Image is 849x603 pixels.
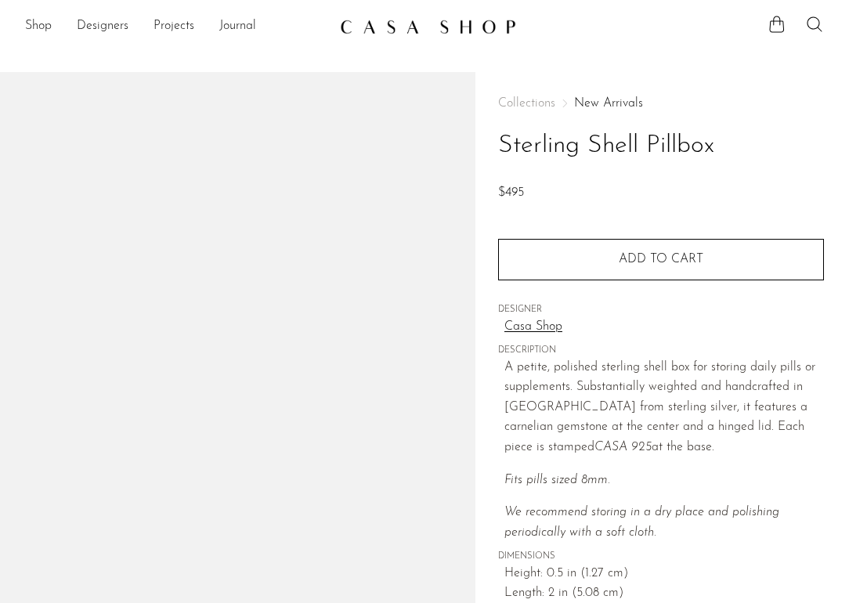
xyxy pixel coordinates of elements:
[504,358,824,458] p: A petite, polished sterling shell box for storing daily pills or supplements. Substantially weigh...
[498,344,824,358] span: DESCRIPTION
[504,317,824,338] a: Casa Shop
[498,126,824,166] h1: Sterling Shell Pillbox
[498,550,824,564] span: DIMENSIONS
[498,303,824,317] span: DESIGNER
[498,97,555,110] span: Collections
[504,474,610,486] em: Fits pills sized 8mm.
[619,253,703,265] span: Add to cart
[498,97,824,110] nav: Breadcrumbs
[219,16,256,37] a: Journal
[498,186,524,199] span: $495
[25,13,327,40] nav: Desktop navigation
[504,564,824,584] span: Height: 0.5 in (1.27 cm)
[594,441,652,453] em: CASA 925
[504,506,779,539] em: We recommend storing in a dry place and polishing periodically with a soft cloth.
[25,16,52,37] a: Shop
[154,16,194,37] a: Projects
[574,97,643,110] a: New Arrivals
[77,16,128,37] a: Designers
[498,239,824,280] button: Add to cart
[25,13,327,40] ul: NEW HEADER MENU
